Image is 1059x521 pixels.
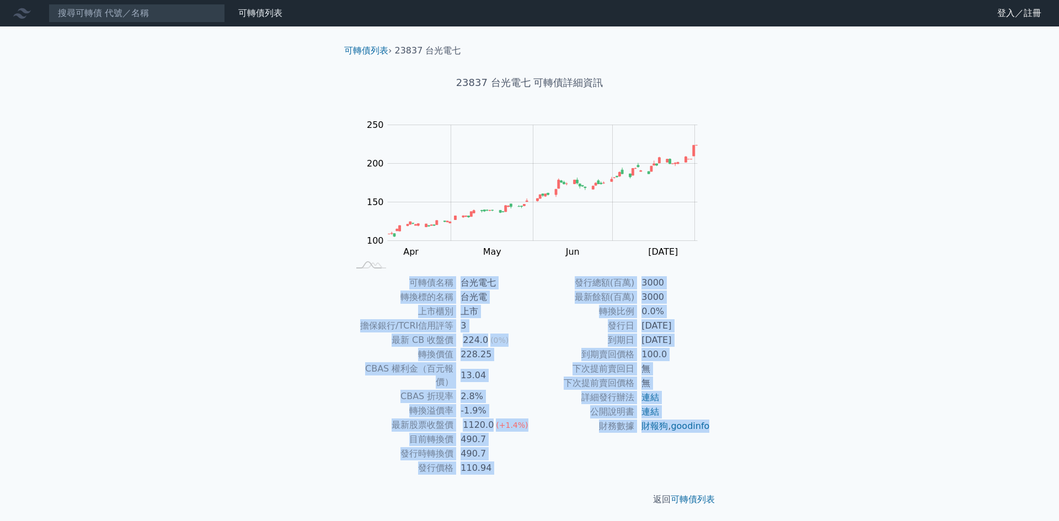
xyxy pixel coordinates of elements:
td: 發行價格 [349,461,454,475]
td: 上市 [454,304,529,319]
input: 搜尋可轉債 代號／名稱 [49,4,225,23]
span: (0%) [490,336,509,345]
td: , [635,419,710,433]
tspan: Jun [565,246,580,257]
td: 無 [635,362,710,376]
a: goodinfo [671,421,709,431]
td: 13.04 [454,362,529,389]
td: [DATE] [635,319,710,333]
td: 發行日 [529,319,635,333]
span: (+1.4%) [496,421,528,429]
td: [DATE] [635,333,710,347]
td: 可轉債名稱 [349,276,454,290]
h1: 23837 台光電七 可轉債詳細資訊 [335,75,724,90]
td: 轉換價值 [349,347,454,362]
tspan: 200 [367,158,384,169]
td: 110.94 [454,461,529,475]
td: 3000 [635,290,710,304]
td: 最新餘額(百萬) [529,290,635,304]
td: 轉換標的名稱 [349,290,454,304]
td: 台光電 [454,290,529,304]
td: 最新 CB 收盤價 [349,333,454,347]
td: 擔保銀行/TCRI信用評等 [349,319,454,333]
td: CBAS 權利金（百元報價） [349,362,454,389]
tspan: 100 [367,235,384,246]
td: 下次提前賣回價格 [529,376,635,390]
a: 可轉債列表 [238,8,282,18]
td: CBAS 折現率 [349,389,454,404]
div: 聊天小工具 [1004,468,1059,521]
td: 490.7 [454,447,529,461]
p: 返回 [335,493,724,506]
td: 228.25 [454,347,529,362]
td: 轉換溢價率 [349,404,454,418]
iframe: Chat Widget [1004,468,1059,521]
td: 3000 [635,276,710,290]
td: 100.0 [635,347,710,362]
tspan: 150 [367,197,384,207]
td: 下次提前賣回日 [529,362,635,376]
td: 2.8% [454,389,529,404]
g: Chart [361,120,714,280]
td: 台光電七 [454,276,529,290]
td: 到期日 [529,333,635,347]
div: 224.0 [461,334,490,347]
a: 登入／註冊 [988,4,1050,22]
a: 連結 [641,406,659,417]
td: 轉換比例 [529,304,635,319]
tspan: 250 [367,120,384,130]
td: 490.7 [454,432,529,447]
tspan: May [483,246,501,257]
td: 發行總額(百萬) [529,276,635,290]
td: -1.9% [454,404,529,418]
a: 可轉債列表 [344,45,388,56]
td: 無 [635,376,710,390]
td: 0.0% [635,304,710,319]
li: › [344,44,392,57]
td: 財務數據 [529,419,635,433]
td: 最新股票收盤價 [349,418,454,432]
td: 上市櫃別 [349,304,454,319]
li: 23837 台光電七 [395,44,461,57]
td: 公開說明書 [529,405,635,419]
tspan: Apr [403,246,419,257]
td: 3 [454,319,529,333]
div: 1120.0 [461,418,496,432]
a: 連結 [641,392,659,402]
tspan: [DATE] [648,246,678,257]
a: 可轉債列表 [671,494,715,504]
td: 詳細發行辦法 [529,390,635,405]
td: 到期賣回價格 [529,347,635,362]
a: 財報狗 [641,421,668,431]
td: 目前轉換價 [349,432,454,447]
td: 發行時轉換價 [349,447,454,461]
